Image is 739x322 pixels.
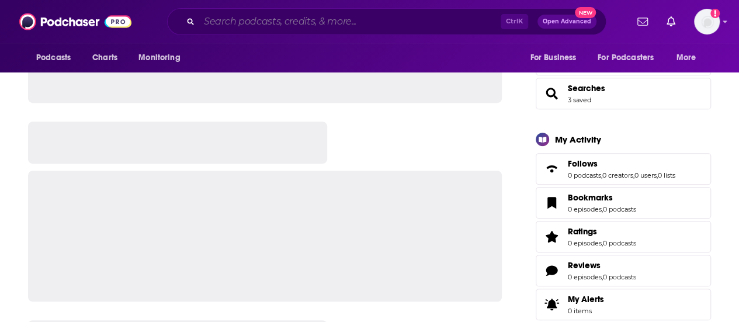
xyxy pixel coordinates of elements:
[602,273,603,281] span: ,
[36,50,71,66] span: Podcasts
[540,85,563,102] a: Searches
[540,228,563,245] a: Ratings
[522,47,591,69] button: open menu
[536,289,711,320] a: My Alerts
[658,171,675,179] a: 0 lists
[676,50,696,66] span: More
[130,47,195,69] button: open menu
[657,171,658,179] span: ,
[662,12,680,32] a: Show notifications dropdown
[568,158,675,169] a: Follows
[568,171,601,179] a: 0 podcasts
[568,226,636,237] a: Ratings
[603,273,636,281] a: 0 podcasts
[602,205,603,213] span: ,
[694,9,720,34] span: Logged in as lilifeinberg
[575,7,596,18] span: New
[536,78,711,109] span: Searches
[167,8,606,35] div: Search podcasts, credits, & more...
[634,171,657,179] a: 0 users
[668,47,711,69] button: open menu
[543,19,591,25] span: Open Advanced
[568,307,604,315] span: 0 items
[199,12,501,31] input: Search podcasts, credits, & more...
[568,260,601,271] span: Reviews
[568,192,636,203] a: Bookmarks
[540,296,563,313] span: My Alerts
[568,273,602,281] a: 0 episodes
[555,134,601,145] div: My Activity
[92,50,117,66] span: Charts
[568,205,602,213] a: 0 episodes
[598,50,654,66] span: For Podcasters
[501,14,528,29] span: Ctrl K
[568,83,605,94] a: Searches
[536,255,711,286] span: Reviews
[536,153,711,185] span: Follows
[138,50,180,66] span: Monitoring
[536,187,711,219] span: Bookmarks
[568,96,591,104] a: 3 saved
[568,226,597,237] span: Ratings
[601,171,602,179] span: ,
[710,9,720,18] svg: Add a profile image
[603,239,636,247] a: 0 podcasts
[536,221,711,252] span: Ratings
[568,294,604,304] span: My Alerts
[602,171,633,179] a: 0 creators
[694,9,720,34] img: User Profile
[28,47,86,69] button: open menu
[19,11,131,33] img: Podchaser - Follow, Share and Rate Podcasts
[568,260,636,271] a: Reviews
[568,158,598,169] span: Follows
[568,239,602,247] a: 0 episodes
[590,47,671,69] button: open menu
[694,9,720,34] button: Show profile menu
[633,12,653,32] a: Show notifications dropdown
[530,50,576,66] span: For Business
[85,47,124,69] a: Charts
[633,171,634,179] span: ,
[568,192,613,203] span: Bookmarks
[602,239,603,247] span: ,
[540,161,563,177] a: Follows
[603,205,636,213] a: 0 podcasts
[537,15,596,29] button: Open AdvancedNew
[540,262,563,279] a: Reviews
[540,195,563,211] a: Bookmarks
